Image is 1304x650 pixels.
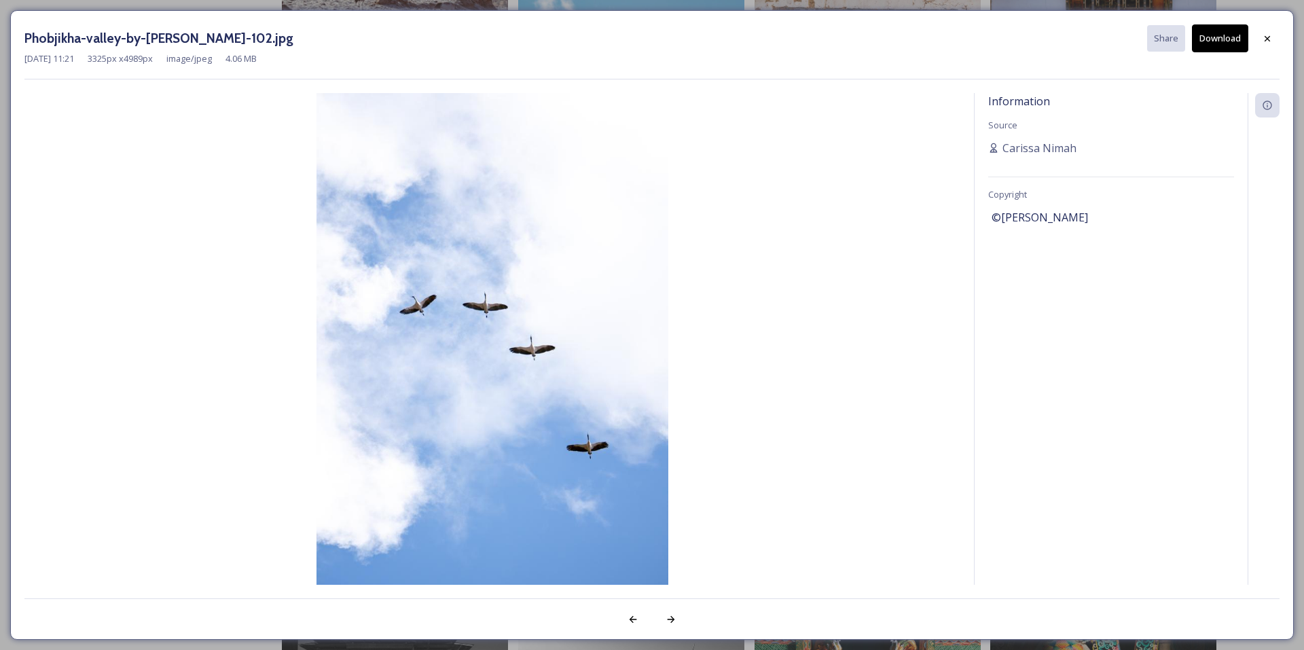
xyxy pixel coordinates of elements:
[24,52,74,65] span: [DATE] 11:21
[1147,25,1185,52] button: Share
[988,188,1027,200] span: Copyright
[992,209,1088,225] span: ©[PERSON_NAME]
[988,94,1050,109] span: Information
[1192,24,1248,52] button: Download
[166,52,212,65] span: image/jpeg
[1002,140,1076,156] span: Carissa Nimah
[24,29,293,48] h3: Phobjikha-valley-by-[PERSON_NAME]-102.jpg
[225,52,257,65] span: 4.06 MB
[24,93,960,621] img: Phobjikha-valley-by-Alicia-Warner-102.jpg
[88,52,153,65] span: 3325 px x 4989 px
[988,119,1017,131] span: Source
